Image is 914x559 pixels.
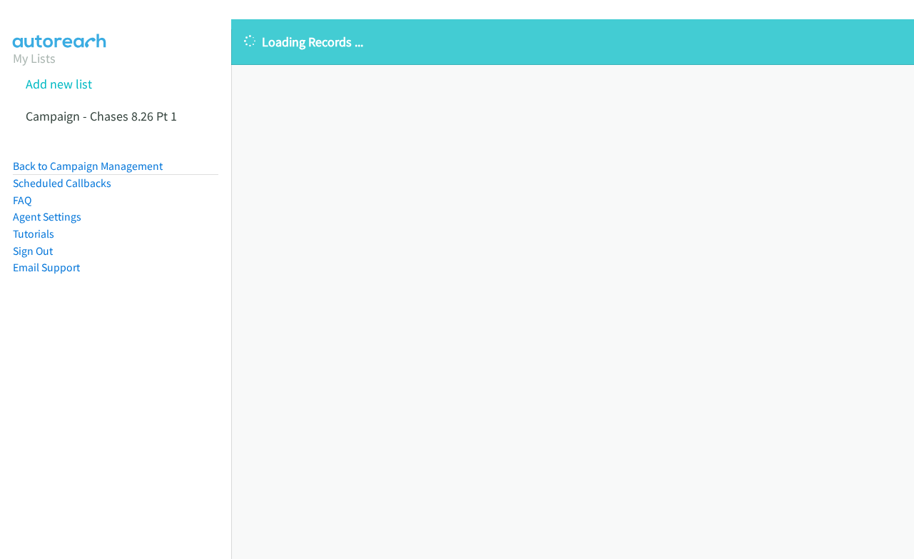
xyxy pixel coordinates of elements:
a: Campaign - Chases 8.26 Pt 1 [26,108,177,124]
a: Back to Campaign Management [13,159,163,173]
p: Loading Records ... [244,32,901,51]
a: Add new list [26,76,92,92]
a: Email Support [13,261,80,274]
a: Agent Settings [13,210,81,223]
a: My Lists [13,50,56,66]
a: Tutorials [13,227,54,241]
a: FAQ [13,193,31,207]
a: Scheduled Callbacks [13,176,111,190]
a: Sign Out [13,244,53,258]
